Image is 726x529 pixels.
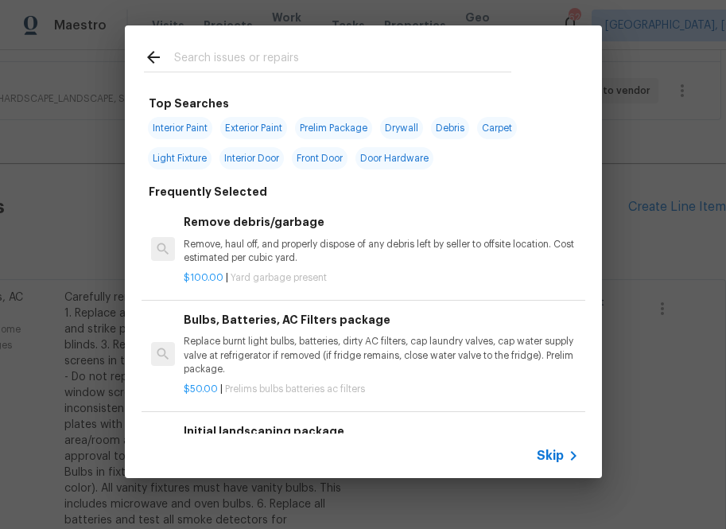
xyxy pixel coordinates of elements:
span: Carpet [477,117,517,139]
span: Drywall [380,117,423,139]
h6: Bulbs, Batteries, AC Filters package [184,311,578,329]
span: Prelim Package [295,117,372,139]
p: Remove, haul off, and properly dispose of any debris left by seller to offsite location. Cost est... [184,238,578,265]
span: Prelims bulbs batteries ac filters [225,384,365,394]
p: Replace burnt light bulbs, batteries, dirty AC filters, cap laundry valves, cap water supply valv... [184,335,578,375]
span: Skip [537,448,564,464]
span: $100.00 [184,273,223,282]
h6: Top Searches [149,95,229,112]
span: Interior Door [219,147,284,169]
p: | [184,271,578,285]
span: Yard garbage present [231,273,327,282]
input: Search issues or repairs [174,48,511,72]
h6: Frequently Selected [149,183,267,200]
span: Debris [431,117,469,139]
h6: Initial landscaping package [184,422,578,440]
span: Light Fixture [148,147,212,169]
h6: Remove debris/garbage [184,213,578,231]
span: $50.00 [184,384,218,394]
span: Door Hardware [355,147,433,169]
span: Front Door [292,147,347,169]
span: Exterior Paint [220,117,287,139]
p: | [184,383,578,396]
span: Interior Paint [148,117,212,139]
